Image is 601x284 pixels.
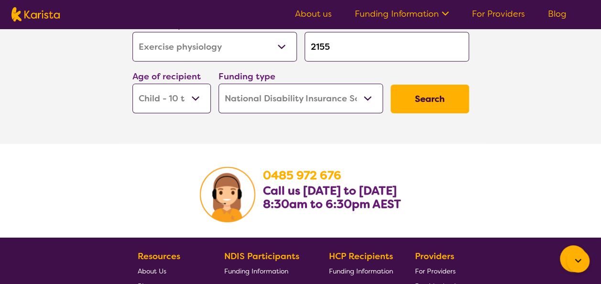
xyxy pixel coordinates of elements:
b: NDIS Participants [224,251,299,262]
span: About Us [138,267,166,275]
a: For Providers [415,263,459,278]
img: Karista Client Service [200,167,255,222]
label: Postcode or Suburb [305,19,388,31]
a: Funding Information [355,8,449,20]
input: Type [305,32,469,62]
label: Service required [132,19,202,31]
a: For Providers [472,8,525,20]
b: 8:30am to 6:30pm AEST [263,197,401,212]
a: Funding Information [224,263,306,278]
a: 0485 972 676 [263,168,341,183]
button: Channel Menu [560,245,587,272]
button: Search [391,85,469,113]
a: Blog [548,8,567,20]
span: Funding Information [328,267,393,275]
b: Resources [138,251,180,262]
b: Providers [415,251,454,262]
b: Call us [DATE] to [DATE] [263,183,397,198]
span: For Providers [415,267,456,275]
b: HCP Recipients [328,251,393,262]
a: About us [295,8,332,20]
a: About Us [138,263,202,278]
span: Funding Information [224,267,288,275]
img: Karista logo [11,7,60,22]
label: Age of recipient [132,71,201,82]
label: Funding type [219,71,275,82]
a: Funding Information [328,263,393,278]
